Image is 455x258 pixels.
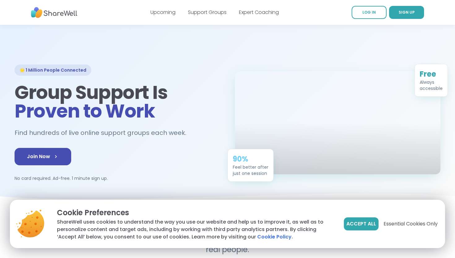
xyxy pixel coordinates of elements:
h2: Find hundreds of live online support groups each week. [15,128,193,138]
button: Accept All [344,217,379,230]
div: Free [420,66,443,76]
a: LOG IN [352,6,387,19]
span: Essential Cookies Only [383,220,438,228]
a: Support Groups [188,9,227,16]
a: Expert Coaching [239,9,279,16]
a: Join Now [15,148,71,165]
div: Always accessible [420,76,443,89]
a: Upcoming [150,9,175,16]
span: SIGN UP [399,10,415,15]
a: SIGN UP [389,6,424,19]
p: Cookie Preferences [57,207,334,218]
span: Accept All [346,220,376,228]
span: LOG IN [362,10,376,15]
div: 🌟 1 Million People Connected [15,64,91,76]
div: Feel better after just one session [233,161,268,174]
span: Join Now [27,153,59,160]
h1: Group Support Is [15,83,220,120]
p: ShareWell uses cookies to understand the way you use our website and help us to improve it, as we... [57,218,334,241]
p: No card required. Ad-free. 1 minute sign up. [15,175,220,181]
div: 90% [233,151,268,161]
span: Proven to Work [15,98,155,124]
a: Cookie Policy. [257,233,293,241]
img: ShareWell Nav Logo [31,4,77,21]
